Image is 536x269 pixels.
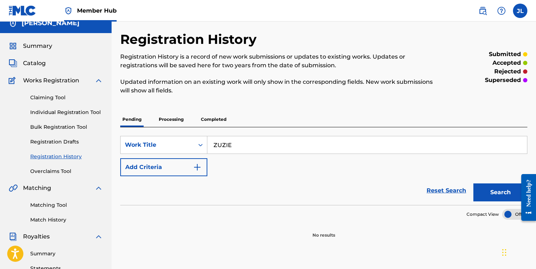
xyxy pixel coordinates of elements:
[22,19,80,27] h5: Jeffrey Lamb
[9,42,52,50] a: SummarySummary
[9,5,36,16] img: MLC Logo
[478,6,487,15] img: search
[312,223,335,238] p: No results
[9,42,17,50] img: Summary
[30,216,103,224] a: Match History
[467,211,499,218] span: Compact View
[489,50,521,59] p: submitted
[9,59,46,68] a: CatalogCatalog
[120,31,260,47] h2: Registration History
[30,109,103,116] a: Individual Registration Tool
[476,4,490,18] a: Public Search
[9,184,18,192] img: Matching
[500,234,536,269] iframe: Chat Widget
[492,59,521,67] p: accepted
[30,168,103,175] a: Overclaims Tool
[473,183,527,201] button: Search
[9,59,17,68] img: Catalog
[94,184,103,192] img: expand
[423,183,470,199] a: Reset Search
[64,6,73,15] img: Top Rightsholder
[30,201,103,209] a: Matching Tool
[9,232,17,241] img: Royalties
[494,4,509,18] div: Help
[502,242,506,263] div: Drag
[125,141,190,149] div: Work Title
[23,76,79,85] span: Works Registration
[30,153,103,160] a: Registration History
[120,53,434,70] p: Registration History is a record of new work submissions or updates to existing works. Updates or...
[94,232,103,241] img: expand
[120,136,527,205] form: Search Form
[23,42,52,50] span: Summary
[516,169,536,227] iframe: Resource Center
[9,19,17,28] img: Accounts
[513,4,527,18] div: User Menu
[120,112,144,127] p: Pending
[120,78,434,95] p: Updated information on an existing work will only show in the corresponding fields. New work subm...
[485,76,521,85] p: superseded
[77,6,117,15] span: Member Hub
[30,250,103,257] a: Summary
[30,123,103,131] a: Bulk Registration Tool
[157,112,186,127] p: Processing
[497,6,506,15] img: help
[94,76,103,85] img: expand
[30,94,103,101] a: Claiming Tool
[23,232,50,241] span: Royalties
[120,158,207,176] button: Add Criteria
[9,76,18,85] img: Works Registration
[23,59,46,68] span: Catalog
[23,184,51,192] span: Matching
[199,112,229,127] p: Completed
[193,163,202,172] img: 9d2ae6d4665cec9f34b9.svg
[30,138,103,146] a: Registration Drafts
[494,67,521,76] p: rejected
